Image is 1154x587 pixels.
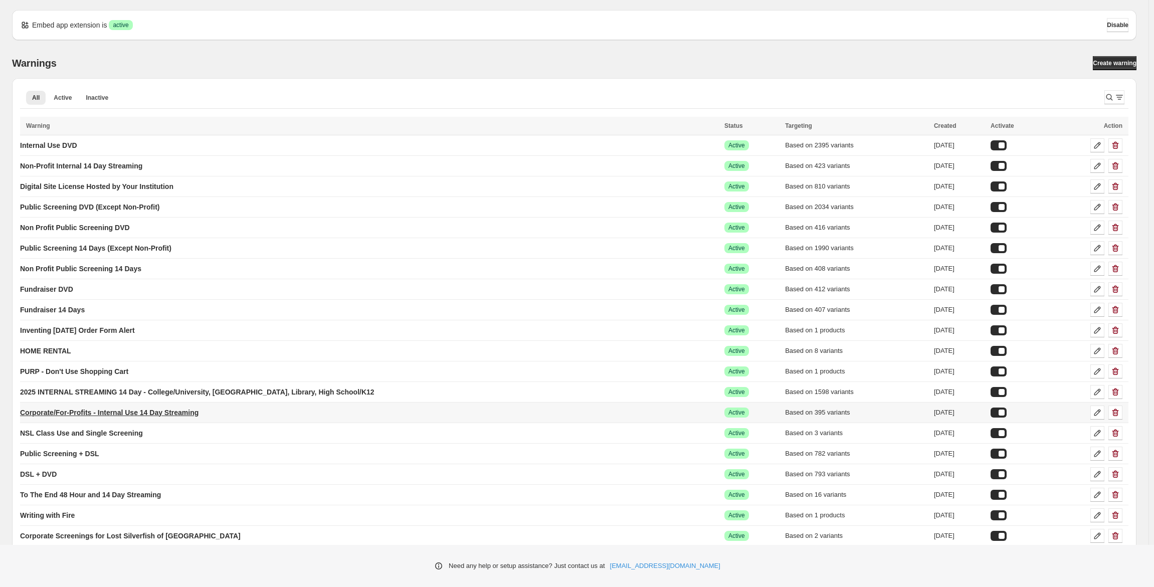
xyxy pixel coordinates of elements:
[934,490,985,500] div: [DATE]
[20,346,71,356] p: HOME RENTAL
[934,284,985,294] div: [DATE]
[32,20,107,30] p: Embed app extension is
[728,511,745,519] span: Active
[20,264,141,274] p: Non Profit Public Screening 14 Days
[20,199,159,215] a: Public Screening DVD (Except Non-Profit)
[20,408,199,418] p: Corporate/For-Profits - Internal Use 14 Day Streaming
[20,181,173,191] p: Digital Site License Hosted by Your Institution
[20,343,71,359] a: HOME RENTAL
[934,408,985,418] div: [DATE]
[934,387,985,397] div: [DATE]
[728,203,745,211] span: Active
[785,366,928,376] div: Based on 1 products
[785,181,928,191] div: Based on 810 variants
[20,507,75,523] a: Writing with Fire
[20,487,161,503] a: To The End 48 Hour and 14 Day Streaming
[785,469,928,479] div: Based on 793 variants
[728,429,745,437] span: Active
[934,510,985,520] div: [DATE]
[20,528,241,544] a: Corporate Screenings for Lost Silverfish of [GEOGRAPHIC_DATA]
[20,449,99,459] p: Public Screening + DSL
[728,388,745,396] span: Active
[86,94,108,102] span: Inactive
[1104,122,1122,129] span: Action
[785,387,928,397] div: Based on 1598 variants
[785,305,928,315] div: Based on 407 variants
[728,265,745,273] span: Active
[728,285,745,293] span: Active
[785,428,928,438] div: Based on 3 variants
[20,490,161,500] p: To The End 48 Hour and 14 Day Streaming
[724,122,743,129] span: Status
[20,387,374,397] p: 2025 INTERNAL STREAMING 14 Day - College/University, [GEOGRAPHIC_DATA], Library, High School/K12
[728,532,745,540] span: Active
[934,346,985,356] div: [DATE]
[20,322,135,338] a: Inventing [DATE] Order Form Alert
[20,531,241,541] p: Corporate Screenings for Lost Silverfish of [GEOGRAPHIC_DATA]
[1107,21,1128,29] span: Disable
[785,202,928,212] div: Based on 2034 variants
[1107,18,1128,32] button: Disable
[113,21,128,29] span: active
[785,122,812,129] span: Targeting
[728,162,745,170] span: Active
[26,122,50,129] span: Warning
[785,449,928,459] div: Based on 782 variants
[610,561,720,571] a: [EMAIL_ADDRESS][DOMAIN_NAME]
[728,347,745,355] span: Active
[991,122,1014,129] span: Activate
[934,161,985,171] div: [DATE]
[728,326,745,334] span: Active
[785,161,928,171] div: Based on 423 variants
[20,425,143,441] a: NSL Class Use and Single Screening
[728,491,745,499] span: Active
[20,384,374,400] a: 2025 INTERNAL STREAMING 14 Day - College/University, [GEOGRAPHIC_DATA], Library, High School/K12
[934,305,985,315] div: [DATE]
[785,408,928,418] div: Based on 395 variants
[934,181,985,191] div: [DATE]
[20,223,130,233] p: Non Profit Public Screening DVD
[20,466,57,482] a: DSL + DVD
[20,178,173,194] a: Digital Site License Hosted by Your Institution
[20,510,75,520] p: Writing with Fire
[20,405,199,421] a: Corporate/For-Profits - Internal Use 14 Day Streaming
[728,244,745,252] span: Active
[728,409,745,417] span: Active
[32,94,40,102] span: All
[20,325,135,335] p: Inventing [DATE] Order Form Alert
[934,202,985,212] div: [DATE]
[728,141,745,149] span: Active
[934,325,985,335] div: [DATE]
[20,305,85,315] p: Fundraiser 14 Days
[20,243,171,253] p: Public Screening 14 Days (Except Non-Profit)
[20,446,99,462] a: Public Screening + DSL
[1104,90,1124,104] button: Search and filter results
[20,240,171,256] a: Public Screening 14 Days (Except Non-Profit)
[785,243,928,253] div: Based on 1990 variants
[728,450,745,458] span: Active
[785,140,928,150] div: Based on 2395 variants
[934,531,985,541] div: [DATE]
[20,428,143,438] p: NSL Class Use and Single Screening
[934,140,985,150] div: [DATE]
[20,202,159,212] p: Public Screening DVD (Except Non-Profit)
[20,137,77,153] a: Internal Use DVD
[934,122,956,129] span: Created
[20,284,73,294] p: Fundraiser DVD
[785,223,928,233] div: Based on 416 variants
[785,531,928,541] div: Based on 2 variants
[20,469,57,479] p: DSL + DVD
[785,510,928,520] div: Based on 1 products
[934,428,985,438] div: [DATE]
[934,223,985,233] div: [DATE]
[12,57,57,69] h2: Warnings
[20,161,142,171] p: Non-Profit Internal 14 Day Streaming
[728,182,745,190] span: Active
[20,158,142,174] a: Non-Profit Internal 14 Day Streaming
[785,284,928,294] div: Based on 412 variants
[785,264,928,274] div: Based on 408 variants
[20,302,85,318] a: Fundraiser 14 Days
[785,346,928,356] div: Based on 8 variants
[934,366,985,376] div: [DATE]
[728,367,745,375] span: Active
